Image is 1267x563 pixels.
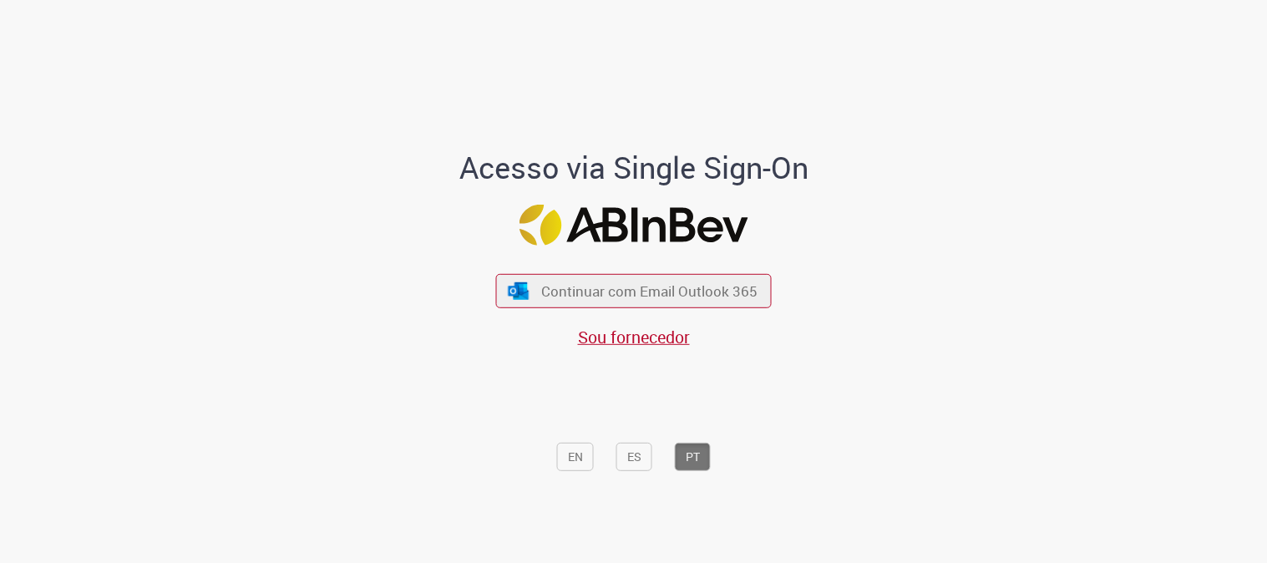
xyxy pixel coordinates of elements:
button: PT [675,443,711,471]
button: ícone Azure/Microsoft 360 Continuar com Email Outlook 365 [496,274,772,308]
button: EN [557,443,594,471]
span: Continuar com Email Outlook 365 [541,281,758,301]
button: ES [616,443,652,471]
h1: Acesso via Single Sign-On [402,151,865,185]
img: Logo ABInBev [519,204,748,245]
img: ícone Azure/Microsoft 360 [506,281,530,299]
a: Sou fornecedor [578,326,690,348]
